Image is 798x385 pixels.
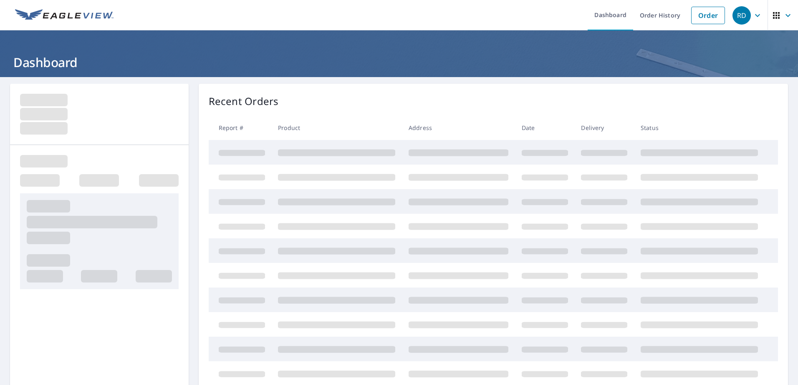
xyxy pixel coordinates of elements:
div: RD [732,6,751,25]
th: Date [515,115,575,140]
th: Address [402,115,515,140]
th: Delivery [574,115,634,140]
a: Order [691,7,725,24]
th: Report # [209,115,272,140]
th: Product [271,115,402,140]
p: Recent Orders [209,94,279,109]
img: EV Logo [15,9,114,22]
th: Status [634,115,765,140]
h1: Dashboard [10,54,788,71]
